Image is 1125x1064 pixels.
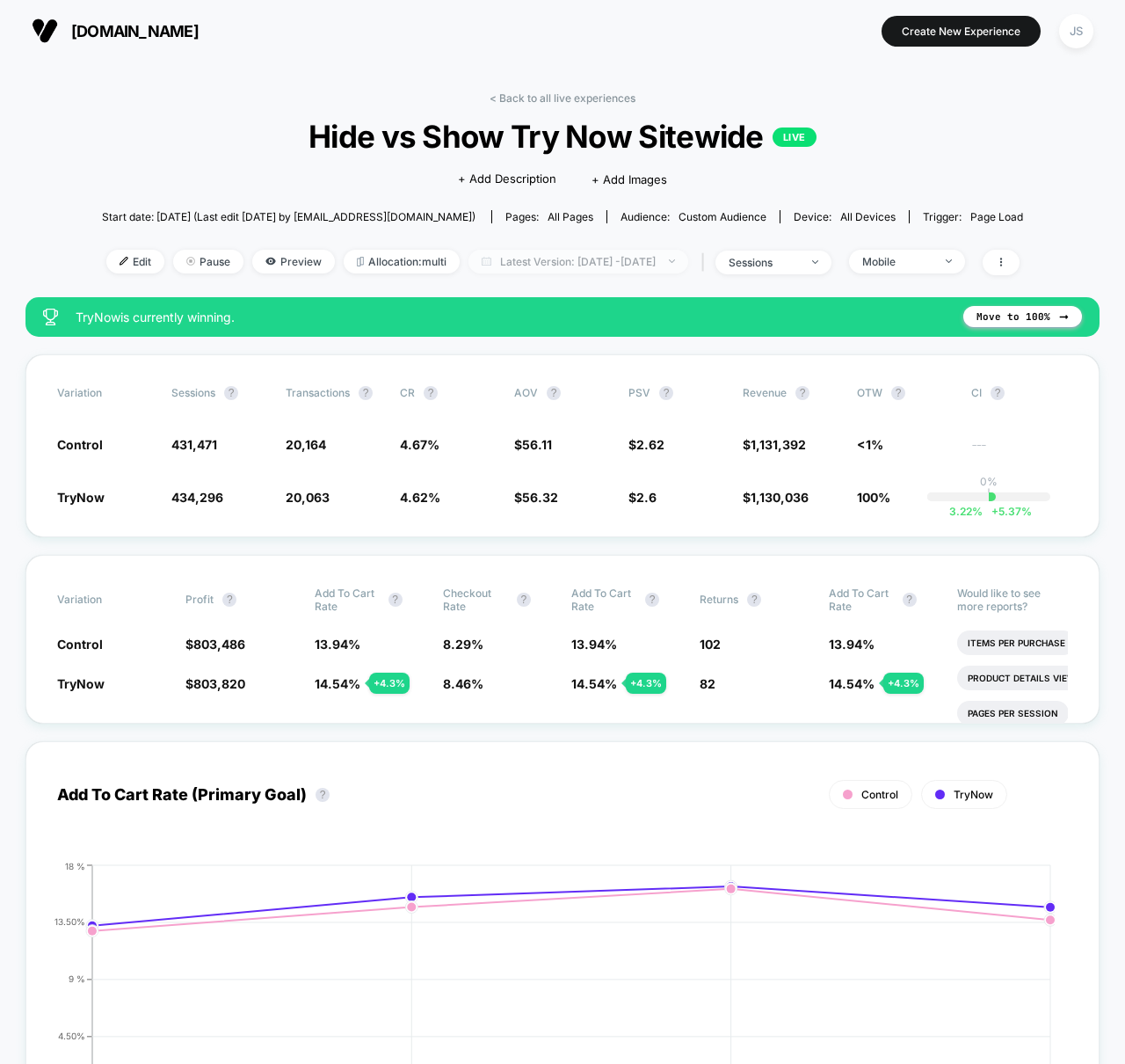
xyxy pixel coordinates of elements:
span: Device: [780,210,909,223]
button: JS [1054,13,1099,49]
span: Allocation: multi [344,250,460,273]
span: 803,820 [193,676,245,691]
span: 1,130,036 [751,490,809,505]
img: rebalance [357,257,364,266]
button: ? [747,593,761,607]
img: calendar [482,257,491,266]
span: Variation [57,587,154,613]
p: LIVE [773,128,817,147]
span: Returns [700,593,738,606]
p: | [987,488,991,501]
button: ? [903,593,917,607]
span: Start date: [DATE] (Last edit [DATE] by [EMAIL_ADDRESS][DOMAIN_NAME]) [102,210,475,223]
img: success_star [43,309,58,325]
span: 56.32 [522,490,558,505]
span: 434,296 [171,490,223,505]
div: Mobile [862,255,933,268]
button: ? [891,386,905,400]
tspan: 13.50% [54,916,85,927]
li: Product Details Views Rate [957,666,1118,690]
button: ? [547,386,561,400]
button: ? [222,593,236,607]
a: < Back to all live experiences [490,91,635,105]
span: 8.46 % [443,676,483,691]
div: + 4.3 % [369,673,410,694]
span: Custom Audience [679,210,766,223]
span: 5.37 % [983,505,1032,518]
button: [DOMAIN_NAME] [26,17,204,45]
img: end [669,259,675,263]
span: 20,164 [286,437,326,452]
span: OTW [857,386,954,400]
span: 431,471 [171,437,217,452]
span: | [697,250,715,275]
span: 13.94 % [315,637,360,652]
span: 1,131,392 [751,437,806,452]
span: Control [57,637,103,652]
span: 2.6 [636,490,657,505]
li: Pages Per Session [957,701,1069,725]
button: ? [224,386,238,400]
button: ? [388,593,403,607]
div: Pages: [505,210,593,223]
div: JS [1059,14,1093,48]
span: Preview [252,250,335,273]
span: 20,063 [286,490,330,505]
span: PSV [628,386,650,399]
span: Add To Cart Rate [571,587,636,613]
span: + Add Images [592,172,667,186]
span: 14.54 % [829,676,875,691]
div: Trigger: [923,210,1023,223]
img: edit [120,257,128,266]
span: Hide vs Show Try Now Sitewide [149,118,977,155]
img: end [186,257,195,266]
span: TryNow is currently winning. [76,310,946,324]
span: Profit [185,593,214,606]
button: ? [424,386,438,400]
img: end [812,260,818,264]
button: Move to 100% [963,306,1082,327]
span: TryNow [57,676,105,691]
tspan: 9 % [69,973,85,984]
span: + [991,505,998,518]
tspan: 18 % [65,860,85,871]
button: ? [517,593,531,607]
span: Latest Version: [DATE] - [DATE] [468,250,688,273]
span: 4.62 % [400,490,440,505]
span: Sessions [171,386,215,399]
span: AOV [514,386,538,399]
span: Page Load [970,210,1023,223]
span: TryNow [57,490,105,505]
span: Control [861,788,898,801]
span: Transactions [286,386,350,399]
span: 14.54 % [315,676,360,691]
span: $ [628,437,664,452]
span: CR [400,386,415,399]
button: ? [359,386,373,400]
span: 13.94 % [571,637,617,652]
span: $ [743,437,806,452]
span: $ [743,490,809,505]
span: all pages [548,210,593,223]
span: 13.94 % [829,637,875,652]
span: $ [185,676,245,691]
span: 100% [857,490,890,505]
span: Pause [173,250,243,273]
span: 4.67 % [400,437,439,452]
span: 2.62 [636,437,664,452]
span: TryNow [954,788,993,801]
span: $ [185,637,245,652]
p: 0% [980,475,998,488]
div: + 4.3 % [626,673,666,694]
span: Revenue [743,386,787,399]
button: ? [645,593,659,607]
div: sessions [729,256,799,269]
span: 56.11 [522,437,552,452]
span: Add To Cart Rate [315,587,380,613]
img: Visually logo [32,18,58,44]
span: $ [514,437,552,452]
img: end [946,259,952,263]
span: --- [971,440,1068,453]
span: $ [628,490,657,505]
span: [DOMAIN_NAME] [71,22,199,40]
